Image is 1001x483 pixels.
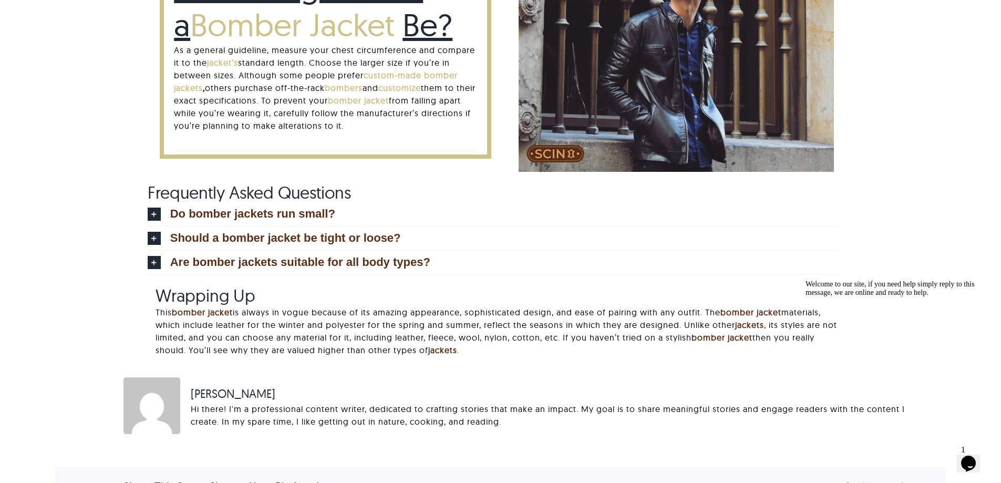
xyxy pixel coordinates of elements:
a: bomber jacket [720,307,781,317]
span: [PERSON_NAME] [191,385,930,403]
a: jackets [428,345,457,355]
iframe: chat widget [957,441,990,472]
a: bomber jacket [172,307,233,317]
div: Welcome to our site, if you need help simply reply to this message, we are online and ready to help. [4,4,193,21]
span: Are bomber jackets suitable for all body types? [170,256,430,268]
a: jacket’s [207,57,238,68]
a: bomber jacket [328,95,389,106]
a: bomber jacket [692,332,752,343]
span: Welcome to our site, if you need help simply reply to this message, we are online and ready to help. [4,4,173,20]
a: Bomber Jacket [190,5,395,44]
div: Hi there! I'm a professional content writer, dedicated to crafting stories that make an impact. M... [191,403,930,428]
a: Should a bomber jacket be tight or loose? [148,227,838,250]
a: Do bomber jackets run small? [148,202,838,226]
h2: Wrapping Up [156,285,846,305]
p: As a general guideline, measure your chest circumference and compare it to the standard length. C... [174,44,477,132]
a: Are bomber jackets suitable for all body types? [148,251,838,274]
span: Do bomber jackets run small? [170,208,335,220]
h2: Frequently Asked Questions [148,182,838,202]
p: This is always in vogue because of its amazing appearance, sophisticated design, and ease of pair... [156,306,846,356]
iframe: chat widget [801,276,990,436]
strong: , [203,83,205,93]
img: Samantha L [123,377,180,434]
span: Should a bomber jacket be tight or loose? [170,232,401,244]
a: bombers [325,83,363,93]
u: Be? [403,5,452,44]
a: jackets [735,320,764,330]
a: customize [378,83,421,93]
